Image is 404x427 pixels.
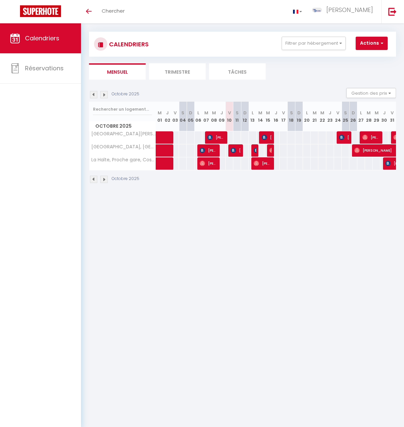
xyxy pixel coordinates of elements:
img: ... [312,8,322,12]
th: 15 [264,102,272,131]
th: 23 [326,102,334,131]
input: Rechercher un logement... [93,103,152,115]
th: 02 [164,102,171,131]
th: 24 [334,102,342,131]
abbr: V [174,110,177,116]
th: 05 [187,102,194,131]
span: [PERSON_NAME] [269,144,272,157]
th: 07 [202,102,210,131]
th: 26 [349,102,357,131]
li: Mensuel [89,63,146,80]
abbr: V [282,110,285,116]
span: [GEOGRAPHIC_DATA][PERSON_NAME], [GEOGRAPHIC_DATA], [GEOGRAPHIC_DATA], [GEOGRAPHIC_DATA] [90,131,157,136]
th: 03 [171,102,179,131]
th: 25 [342,102,349,131]
abbr: M [158,110,162,116]
span: [PERSON_NAME] [262,131,272,144]
th: 27 [357,102,365,131]
abbr: M [212,110,216,116]
th: 21 [311,102,318,131]
button: Filtrer par hébergement [282,37,346,50]
abbr: J [383,110,386,116]
abbr: S [290,110,293,116]
button: Gestion des prix [346,88,396,98]
abbr: J [329,110,331,116]
th: 14 [257,102,264,131]
li: Trimestre [149,63,206,80]
th: 30 [380,102,388,131]
abbr: J [166,110,169,116]
span: [PERSON_NAME] [339,131,349,144]
li: Tâches [209,63,266,80]
th: 29 [373,102,380,131]
th: 11 [233,102,241,131]
span: [PERSON_NAME] [254,157,272,170]
abbr: M [258,110,262,116]
abbr: D [189,110,192,116]
h3: CALENDRIERS [107,37,149,52]
th: 13 [249,102,256,131]
th: 08 [210,102,218,131]
span: [PERSON_NAME] [362,131,380,144]
th: 09 [218,102,225,131]
span: [PERSON_NAME] [254,144,256,157]
abbr: J [275,110,277,116]
th: 10 [226,102,233,131]
th: 16 [272,102,280,131]
th: 06 [195,102,202,131]
abbr: D [297,110,301,116]
button: Actions [356,37,388,50]
span: Calendriers [25,34,59,42]
th: 20 [303,102,311,131]
img: logout [388,7,397,16]
abbr: M [375,110,379,116]
p: Octobre 2025 [112,91,139,97]
abbr: S [236,110,239,116]
abbr: L [360,110,362,116]
abbr: D [243,110,247,116]
span: [PERSON_NAME] [200,144,218,157]
abbr: V [336,110,339,116]
th: 17 [280,102,287,131]
abbr: L [306,110,308,116]
span: [GEOGRAPHIC_DATA], [GEOGRAPHIC_DATA], [GEOGRAPHIC_DATA] privée [90,144,157,149]
abbr: M [320,110,324,116]
span: [PERSON_NAME] [207,131,225,144]
th: 04 [179,102,187,131]
abbr: M [367,110,371,116]
abbr: D [352,110,355,116]
th: 19 [295,102,303,131]
th: 22 [318,102,326,131]
img: Super Booking [20,5,61,17]
span: Octobre 2025 [89,121,156,131]
span: Chercher [102,7,125,14]
abbr: M [266,110,270,116]
p: Octobre 2025 [112,176,139,182]
abbr: M [204,110,208,116]
th: 31 [388,102,396,131]
th: 28 [365,102,373,131]
abbr: S [181,110,184,116]
abbr: L [197,110,199,116]
abbr: M [313,110,317,116]
span: [PERSON_NAME] [231,144,241,157]
abbr: V [228,110,231,116]
span: La Halte, Proche gare, Cosy, Spacieux [90,157,157,162]
span: [PERSON_NAME] [200,157,218,170]
abbr: J [220,110,223,116]
span: Réservations [25,64,64,72]
span: [PERSON_NAME] [326,6,373,14]
abbr: V [391,110,394,116]
th: 18 [287,102,295,131]
th: 01 [156,102,164,131]
abbr: S [344,110,347,116]
th: 12 [241,102,249,131]
abbr: L [252,110,254,116]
